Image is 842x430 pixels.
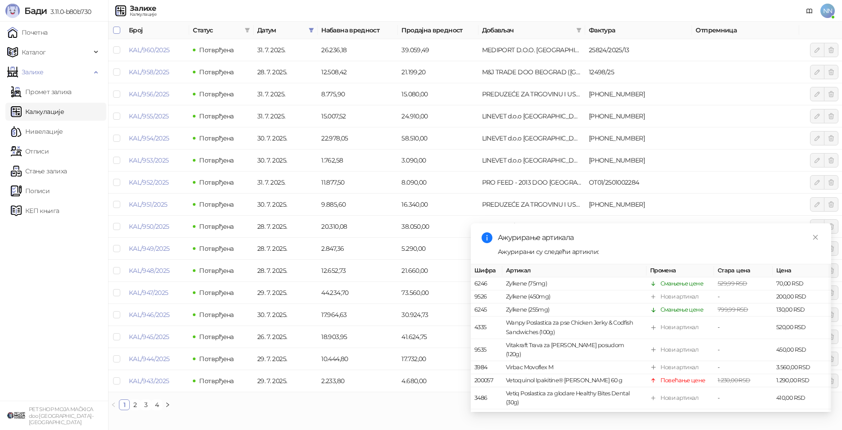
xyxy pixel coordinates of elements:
[245,27,250,33] span: filter
[11,122,63,140] a: Нивелације
[199,333,233,341] span: Потврђена
[318,194,398,216] td: 9.885,60
[773,264,831,277] th: Цена
[193,25,241,35] span: Статус
[810,232,820,242] a: Close
[502,303,646,317] td: Zylkene (255mg)
[254,105,318,127] td: 31. 7. 2025.
[398,194,478,216] td: 16.340,00
[502,277,646,290] td: Zylkene (75mg)
[714,290,773,303] td: -
[129,68,169,76] a: KAL/958/2025
[471,264,502,277] th: Шифра
[398,61,478,83] td: 21.199,20
[199,267,233,275] span: Потврђена
[471,339,502,361] td: 9535
[11,103,64,121] a: Калкулације
[318,127,398,149] td: 22.978,05
[820,4,835,18] span: NN
[129,178,168,186] a: KAL/952/2025
[130,400,140,410] a: 2
[318,105,398,127] td: 15.007,52
[254,348,318,370] td: 29. 7. 2025.
[398,172,478,194] td: 8.090,00
[165,402,170,407] span: right
[660,323,698,332] div: Нови артикал
[254,172,318,194] td: 31. 7. 2025.
[129,267,169,275] a: KAL/948/2025
[585,83,692,105] td: 25-300-008245
[660,279,703,288] div: Смањење цене
[398,348,478,370] td: 17.732,00
[152,400,162,410] a: 4
[773,374,831,387] td: 1.290,00 RSD
[254,370,318,392] td: 29. 7. 2025.
[646,264,714,277] th: Промена
[199,355,233,363] span: Потврђена
[714,317,773,339] td: -
[5,4,20,18] img: Logo
[660,376,705,385] div: Повећање цене
[773,361,831,374] td: 3.560,00 RSD
[398,370,478,392] td: 4.680,00
[318,304,398,326] td: 17.964,63
[502,409,646,422] td: VetExpert VetoMune (1 Komad)
[141,400,151,410] a: 3
[318,22,398,39] th: Набавна вредност
[398,216,478,238] td: 38.050,00
[773,409,831,422] td: 45,00 RSD
[199,178,233,186] span: Потврђена
[318,260,398,282] td: 12.652,73
[29,406,93,425] small: PET SHOP MOJA MAČKICA doo [GEOGRAPHIC_DATA]-[GEOGRAPHIC_DATA]
[812,234,819,240] span: close
[478,61,585,83] td: M&J TRADE DOO BEOGRAD (ZEMUN)
[471,387,502,409] td: 3486
[660,345,698,354] div: Нови артикал
[318,282,398,304] td: 44.234,70
[254,61,318,83] td: 28. 7. 2025.
[773,339,831,361] td: 450,00 RSD
[585,149,692,172] td: 25-325-003294
[660,292,698,301] div: Нови артикал
[478,83,585,105] td: PREDUZEĆE ZA TRGOVINU I USLUGE LETO DOO BEOGRAD (ZEMUN)
[478,127,585,149] td: LINEVET d.o.o Nova Pazova
[162,399,173,410] button: right
[307,23,316,37] span: filter
[199,112,233,120] span: Потврђена
[318,83,398,105] td: 8.775,90
[398,39,478,61] td: 39.059,49
[498,247,820,257] div: Ажурирани су следећи артикли:
[254,127,318,149] td: 30. 7. 2025.
[585,105,692,127] td: 25-325-003318
[254,39,318,61] td: 31. 7. 2025.
[129,311,169,319] a: KAL/946/2025
[576,27,582,33] span: filter
[398,260,478,282] td: 21.660,00
[398,149,478,172] td: 3.090,00
[129,333,169,341] a: KAL/945/2025
[108,399,119,410] button: left
[471,277,502,290] td: 6246
[471,409,502,422] td: 3666
[11,83,72,101] a: Промет залиха
[502,317,646,339] td: Wanpy Poslastica za pse Chicken Jerky & Codfish Sandwiches (100g)
[199,134,233,142] span: Потврђена
[199,46,233,54] span: Потврђена
[398,105,478,127] td: 24.910,00
[398,127,478,149] td: 58.510,00
[471,361,502,374] td: 3984
[471,374,502,387] td: 200057
[129,355,169,363] a: KAL/944/2025
[585,194,692,216] td: 25-300-008198
[309,27,314,33] span: filter
[574,23,583,37] span: filter
[11,142,49,160] a: Отписи
[773,303,831,317] td: 130,00 RSD
[714,387,773,409] td: -
[478,216,585,238] td: PREDUZEĆE ZA PROIZVODNJU PROMET I USLUGE ZORBAL DOO BEOGRAD
[47,8,91,16] span: 3.11.0-b80b730
[502,387,646,409] td: Vetiq Poslastica za glodare Healthy Bites Dental (30g)
[773,277,831,290] td: 70,00 RSD
[129,289,168,297] a: KAL/947/2025
[318,370,398,392] td: 2.233,80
